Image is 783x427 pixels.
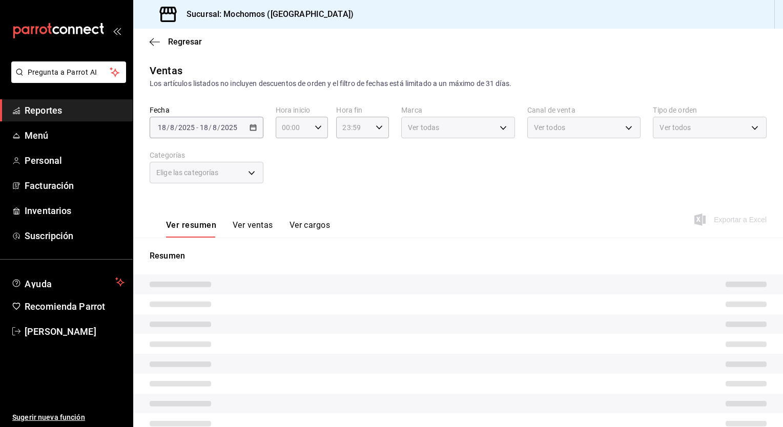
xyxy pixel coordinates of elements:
span: Pregunta a Parrot AI [28,67,110,78]
label: Canal de venta [527,106,641,114]
label: Tipo de orden [653,106,767,114]
span: Elige las categorías [156,167,219,178]
button: Regresar [150,37,202,47]
label: Fecha [150,106,263,114]
input: -- [170,123,175,132]
span: / [217,123,220,132]
span: Reportes [25,103,125,117]
a: Pregunta a Parrot AI [7,74,126,85]
h3: Sucursal: Mochomos ([GEOGRAPHIC_DATA]) [178,8,354,20]
button: Ver cargos [290,220,331,238]
label: Hora fin [336,106,389,114]
input: ---- [220,123,238,132]
label: Categorías [150,152,263,159]
span: Ayuda [25,276,111,288]
span: Menú [25,129,125,142]
span: / [209,123,212,132]
span: Recomienda Parrot [25,300,125,313]
div: Ventas [150,63,182,78]
input: -- [157,123,167,132]
input: -- [199,123,209,132]
label: Marca [401,106,515,114]
span: Suscripción [25,229,125,243]
span: Personal [25,154,125,167]
span: Ver todos [534,122,565,133]
span: / [167,123,170,132]
button: Pregunta a Parrot AI [11,61,126,83]
div: Los artículos listados no incluyen descuentos de orden y el filtro de fechas está limitado a un m... [150,78,767,89]
span: Inventarios [25,204,125,218]
span: Sugerir nueva función [12,412,125,423]
button: Ver ventas [233,220,273,238]
span: - [196,123,198,132]
span: Facturación [25,179,125,193]
input: ---- [178,123,195,132]
p: Resumen [150,250,767,262]
button: open_drawer_menu [113,27,121,35]
span: Ver todas [408,122,439,133]
span: Regresar [168,37,202,47]
span: Ver todos [660,122,691,133]
label: Hora inicio [276,106,328,114]
span: / [175,123,178,132]
span: [PERSON_NAME] [25,325,125,338]
button: Ver resumen [166,220,216,238]
input: -- [212,123,217,132]
div: navigation tabs [166,220,330,238]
